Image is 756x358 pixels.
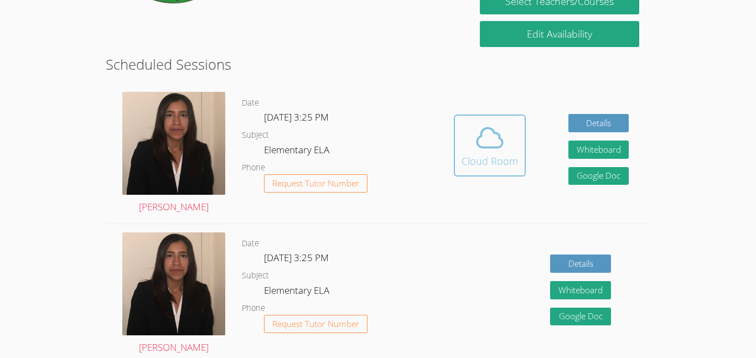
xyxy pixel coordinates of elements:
dt: Subject [242,269,269,283]
dt: Date [242,237,259,251]
button: Whiteboard [550,281,611,299]
dt: Date [242,96,259,110]
a: [PERSON_NAME] [122,232,225,356]
span: Request Tutor Number [272,320,359,328]
img: avatar.png [122,92,225,194]
h2: Scheduled Sessions [106,54,650,75]
a: Edit Availability [480,21,639,47]
dt: Phone [242,161,265,175]
button: Whiteboard [568,141,629,159]
button: Request Tutor Number [264,315,367,333]
span: Request Tutor Number [272,179,359,188]
span: [DATE] 3:25 PM [264,111,329,123]
span: [DATE] 3:25 PM [264,251,329,264]
a: Google Doc [568,167,629,185]
a: Details [550,255,611,273]
dt: Phone [242,302,265,315]
button: Request Tutor Number [264,174,367,193]
dd: Elementary ELA [264,142,332,161]
button: Cloud Room [454,115,526,177]
a: [PERSON_NAME] [122,92,225,215]
dd: Elementary ELA [264,283,332,302]
a: Details [568,114,629,132]
a: Google Doc [550,308,611,326]
dt: Subject [242,128,269,142]
img: avatar.png [122,232,225,335]
div: Cloud Room [462,153,518,169]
